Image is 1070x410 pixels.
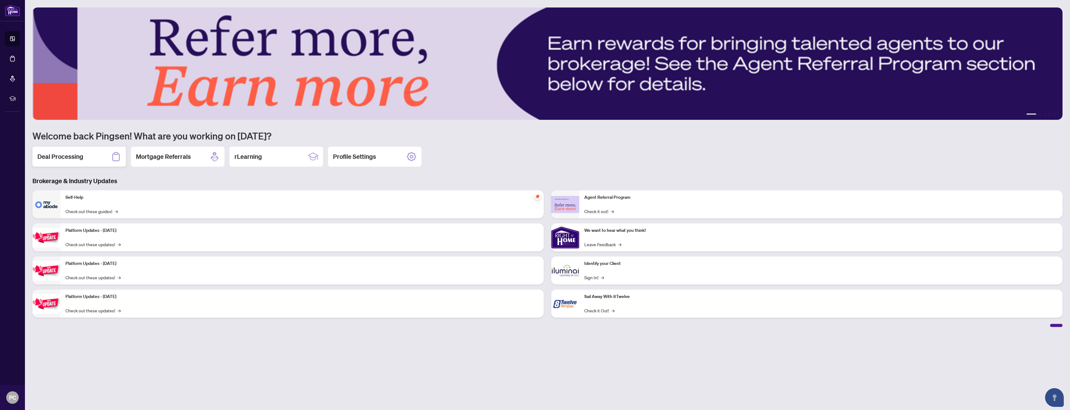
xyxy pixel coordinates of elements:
p: Platform Updates - [DATE] [65,227,539,234]
span: → [118,307,121,314]
img: Platform Updates - June 23, 2025 [32,294,60,314]
span: pushpin [534,193,541,200]
a: Leave Feedback→ [584,241,621,248]
img: Sail Away With 8Twelve [551,290,579,318]
a: Check out these guides!→ [65,208,118,215]
p: Agent Referral Program [584,194,1058,201]
h2: Mortgage Referrals [136,152,191,161]
button: 1 [1026,114,1036,116]
span: → [115,208,118,215]
a: Check out these updates!→ [65,241,121,248]
p: Self-Help [65,194,539,201]
h2: Deal Processing [37,152,83,161]
span: → [601,274,604,281]
p: Sail Away With 8Twelve [584,293,1058,300]
span: → [618,241,621,248]
h2: rLearning [234,152,262,161]
span: → [611,307,615,314]
span: → [118,241,121,248]
a: Check out these updates!→ [65,307,121,314]
span: PC [9,393,16,402]
p: We want to hear what you think! [584,227,1058,234]
img: Identify your Client [551,256,579,285]
button: 5 [1054,114,1056,116]
img: logo [5,5,20,16]
p: Platform Updates - [DATE] [65,293,539,300]
h2: Profile Settings [333,152,376,161]
img: Self-Help [32,190,60,218]
p: Identify your Client [584,260,1058,267]
img: Platform Updates - July 8, 2025 [32,261,60,281]
a: Check out these updates!→ [65,274,121,281]
p: Platform Updates - [DATE] [65,260,539,267]
h3: Brokerage & Industry Updates [32,177,1063,185]
a: Sign In!→ [584,274,604,281]
button: Open asap [1045,388,1064,407]
img: Slide 0 [32,7,1063,120]
button: 3 [1044,114,1046,116]
span: → [118,274,121,281]
a: Check it out!→ [584,208,614,215]
span: → [611,208,614,215]
button: 2 [1039,114,1041,116]
img: Agent Referral Program [551,196,579,213]
img: Platform Updates - July 21, 2025 [32,228,60,247]
h1: Welcome back Pingsen! What are you working on [DATE]? [32,130,1063,142]
button: 4 [1049,114,1051,116]
a: Check it Out!→ [584,307,615,314]
img: We want to hear what you think! [551,223,579,251]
